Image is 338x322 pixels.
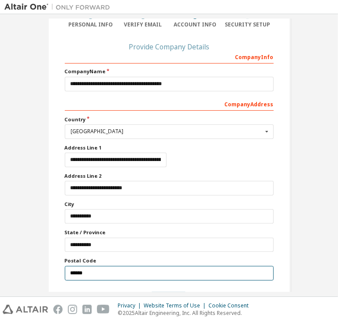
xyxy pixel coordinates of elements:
[145,292,192,305] button: Next
[65,49,274,64] div: Company Info
[65,21,117,28] div: Personal Info
[65,116,274,123] label: Country
[169,21,222,28] div: Account Info
[3,305,48,314] img: altair_logo.svg
[118,302,144,309] div: Privacy
[65,201,274,208] label: City
[82,305,92,314] img: linkedin.svg
[65,68,274,75] label: Company Name
[97,305,110,314] img: youtube.svg
[68,305,77,314] img: instagram.svg
[65,172,274,180] label: Address Line 2
[144,302,208,309] div: Website Terms of Use
[4,3,115,11] img: Altair One
[208,302,254,309] div: Cookie Consent
[65,44,274,49] div: Provide Company Details
[65,97,274,111] div: Company Address
[65,257,274,264] label: Postal Code
[117,21,169,28] div: Verify Email
[65,229,274,236] label: State / Province
[71,129,263,134] div: [GEOGRAPHIC_DATA]
[118,309,254,317] p: © 2025 Altair Engineering, Inc. All Rights Reserved.
[221,21,274,28] div: Security Setup
[65,144,274,151] label: Address Line 1
[53,305,63,314] img: facebook.svg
